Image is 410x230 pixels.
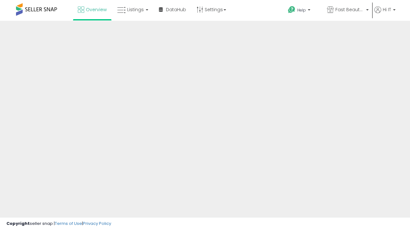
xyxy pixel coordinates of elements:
[6,220,30,226] strong: Copyright
[297,7,306,13] span: Help
[55,220,82,226] a: Terms of Use
[335,6,364,13] span: Fast Beauty ([GEOGRAPHIC_DATA])
[86,6,107,13] span: Overview
[374,6,396,21] a: Hi IT
[83,220,111,226] a: Privacy Policy
[6,221,111,227] div: seller snap | |
[283,1,321,21] a: Help
[127,6,144,13] span: Listings
[383,6,391,13] span: Hi IT
[288,6,296,14] i: Get Help
[166,6,186,13] span: DataHub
